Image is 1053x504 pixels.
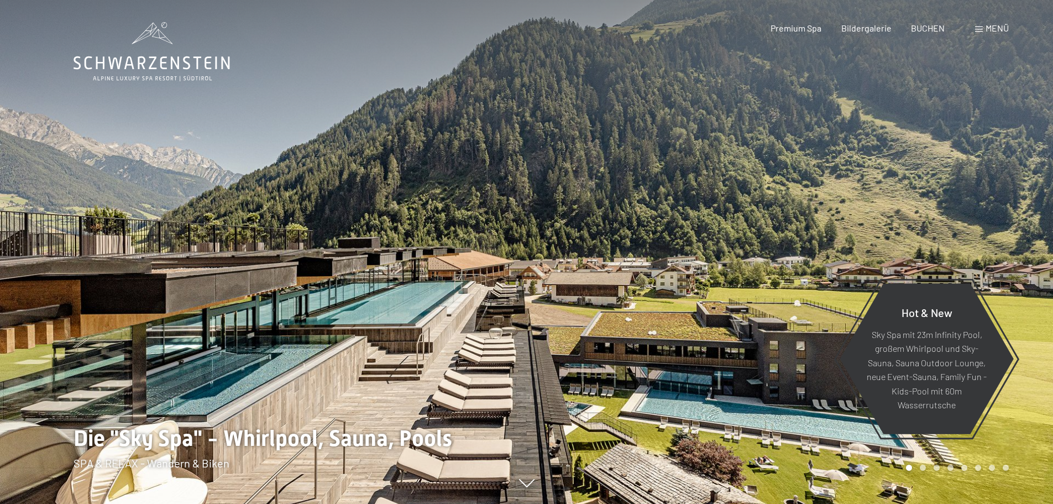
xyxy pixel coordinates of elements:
span: Hot & New [902,305,952,319]
a: Hot & New Sky Spa mit 23m Infinity Pool, großem Whirlpool und Sky-Sauna, Sauna Outdoor Lounge, ne... [839,283,1014,435]
div: Carousel Page 4 [947,465,954,471]
div: Carousel Page 5 [961,465,967,471]
div: Carousel Page 3 [934,465,940,471]
span: Menü [986,23,1009,33]
div: Carousel Page 2 [920,465,926,471]
div: Carousel Page 6 [975,465,981,471]
div: Carousel Pagination [902,465,1009,471]
a: BUCHEN [911,23,945,33]
div: Carousel Page 1 (Current Slide) [906,465,912,471]
a: Bildergalerie [841,23,892,33]
p: Sky Spa mit 23m Infinity Pool, großem Whirlpool und Sky-Sauna, Sauna Outdoor Lounge, neue Event-S... [867,327,987,412]
a: Premium Spa [771,23,821,33]
div: Carousel Page 8 [1003,465,1009,471]
div: Carousel Page 7 [989,465,995,471]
